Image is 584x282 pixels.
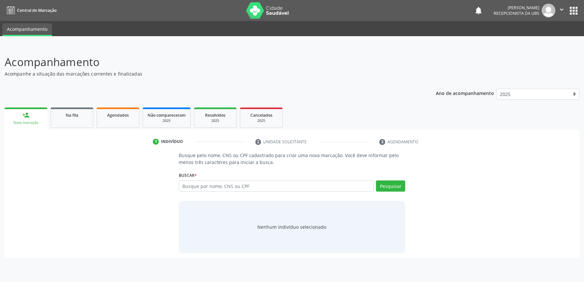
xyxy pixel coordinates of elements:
[542,4,555,17] img: img
[161,139,183,145] div: Indivíduo
[376,180,405,192] button: Pesquisar
[568,5,579,16] button: apps
[148,118,186,123] div: 2025
[148,112,186,118] span: Não compareceram
[199,118,232,123] div: 2025
[5,5,57,16] a: Central de Marcação
[494,11,539,16] span: Recepcionista da UBS
[257,223,326,230] div: Nenhum indivíduo selecionado
[179,152,405,166] p: Busque pelo nome, CNS ou CPF cadastrado para criar uma nova marcação. Você deve informar pelo men...
[555,4,568,17] button: 
[474,6,483,15] button: notifications
[558,6,565,13] i: 
[205,112,225,118] span: Resolvidos
[17,8,57,13] span: Central de Marcação
[250,112,272,118] span: Cancelados
[494,5,539,11] div: [PERSON_NAME]
[107,112,129,118] span: Agendados
[179,180,374,192] input: Busque por nome, CNS ou CPF
[245,118,278,123] div: 2025
[436,89,494,97] p: Ano de acompanhamento
[153,139,159,145] div: 1
[5,70,407,77] p: Acompanhe a situação das marcações correntes e finalizadas
[5,54,407,70] p: Acompanhamento
[9,120,43,125] div: Nova marcação
[2,23,52,36] a: Acompanhamento
[66,112,78,118] span: Na fila
[22,111,30,119] div: person_add
[179,170,197,180] label: Buscar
